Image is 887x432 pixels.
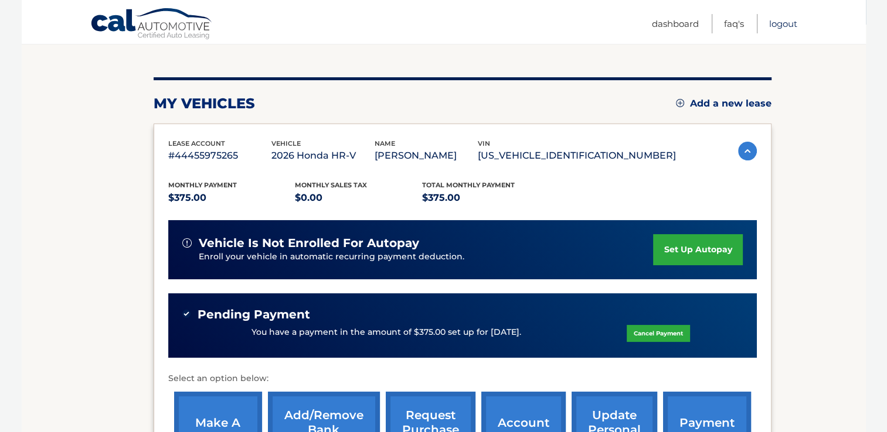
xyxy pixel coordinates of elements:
[478,148,676,164] p: [US_VEHICLE_IDENTIFICATION_NUMBER]
[154,95,255,112] h2: my vehicles
[422,190,549,206] p: $375.00
[198,307,310,322] span: Pending Payment
[375,148,478,164] p: [PERSON_NAME]
[182,310,191,318] img: check-green.svg
[168,190,295,206] p: $375.00
[182,238,192,248] img: alert-white.svg
[422,181,515,189] span: Total Monthly Payment
[271,139,301,148] span: vehicle
[168,139,225,148] span: lease account
[478,139,490,148] span: vin
[769,14,797,33] a: Logout
[653,234,742,265] a: set up autopay
[168,372,757,386] p: Select an option below:
[295,181,367,189] span: Monthly sales Tax
[168,148,271,164] p: #44455975265
[676,99,684,107] img: add.svg
[252,326,521,339] p: You have a payment in the amount of $375.00 set up for [DATE].
[724,14,744,33] a: FAQ's
[271,148,375,164] p: 2026 Honda HR-V
[90,8,213,42] a: Cal Automotive
[627,325,690,342] a: Cancel Payment
[375,139,395,148] span: name
[199,251,654,263] p: Enroll your vehicle in automatic recurring payment deduction.
[295,190,422,206] p: $0.00
[652,14,699,33] a: Dashboard
[738,142,757,160] img: accordion-active.svg
[199,236,419,251] span: vehicle is not enrolled for autopay
[676,98,772,109] a: Add a new lease
[168,181,237,189] span: Monthly Payment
